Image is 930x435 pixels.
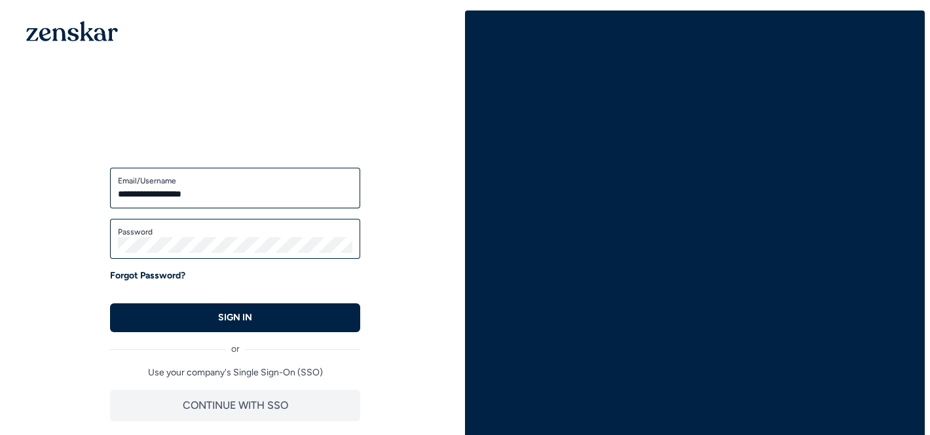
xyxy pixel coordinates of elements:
label: Password [118,227,352,237]
button: CONTINUE WITH SSO [110,390,360,421]
p: Use your company's Single Sign-On (SSO) [110,366,360,379]
img: 1OGAJ2xQqyY4LXKgY66KYq0eOWRCkrZdAb3gUhuVAqdWPZE9SRJmCz+oDMSn4zDLXe31Ii730ItAGKgCKgCCgCikA4Av8PJUP... [26,21,118,41]
div: or [110,332,360,356]
a: Forgot Password? [110,269,185,282]
p: SIGN IN [218,311,252,324]
label: Email/Username [118,176,352,186]
button: SIGN IN [110,303,360,332]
